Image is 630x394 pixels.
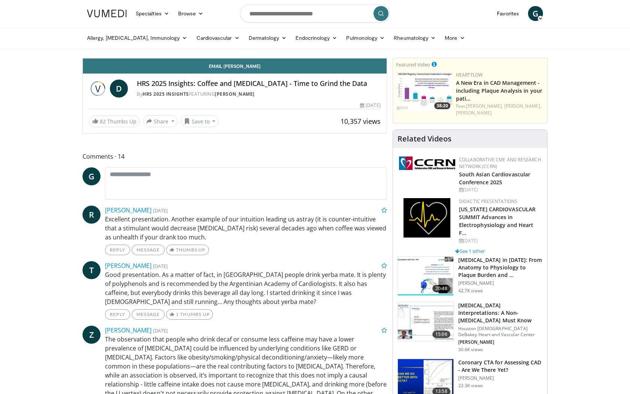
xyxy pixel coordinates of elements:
[82,326,100,344] a: Z
[458,326,543,338] p: Houston [DEMOGRAPHIC_DATA] DeBakey Heart and Vascular Center
[455,248,485,254] a: See 1 other
[110,80,128,98] a: D
[87,10,127,17] img: VuMedi Logo
[82,30,192,45] a: Allergy, [MEDICAL_DATA], Immunology
[459,206,536,236] a: [US_STATE] CARDIOVASCULAR SUMMIT Advances in Electrophysiology and Heart F…
[153,207,168,214] small: [DATE]
[153,327,168,334] small: [DATE]
[459,238,541,244] div: [DATE]
[105,206,151,214] a: [PERSON_NAME]
[456,103,544,116] div: Feat.
[82,261,100,279] a: T
[458,339,543,345] p: [PERSON_NAME]
[440,30,469,45] a: More
[176,311,179,317] span: 1
[291,30,342,45] a: Endocrinology
[83,59,387,74] a: Email [PERSON_NAME]
[137,80,381,88] h4: HRS 2025 Insights: Coffee and [MEDICAL_DATA] - Time to Grind the Data
[166,245,208,255] a: Thumbs Up
[105,262,151,270] a: [PERSON_NAME]
[398,302,453,341] img: 59f69555-d13b-4130-aa79-5b0c1d5eebbb.150x105_q85_crop-smart_upscale.jpg
[142,91,189,97] a: HRS 2025 Insights
[466,103,503,109] a: [PERSON_NAME],
[504,103,541,109] a: [PERSON_NAME],
[89,116,140,127] a: 82 Thumbs Up
[342,30,389,45] a: Pulmonology
[105,215,387,242] p: Excellent presentation. Another example of our intuition leading us astray (it is counter-intuiti...
[458,375,543,381] p: [PERSON_NAME]
[403,198,450,238] img: 1860aa7a-ba06-47e3-81a4-3dc728c2b4cf.png.150x105_q85_autocrop_double_scale_upscale_version-0.2.png
[397,302,543,353] a: 15:06 [MEDICAL_DATA] Interpretations: A Non-[MEDICAL_DATA] Must Know Houston [DEMOGRAPHIC_DATA] D...
[360,102,380,109] div: [DATE]
[396,72,452,111] a: 38:20
[397,256,543,296] a: 20:48 [MEDICAL_DATA] in [DATE]: From Anatomy to Physiology to Plaque Burden and … [PERSON_NAME] 4...
[132,309,165,320] a: Message
[432,331,450,338] span: 15:06
[131,6,174,21] a: Specialties
[458,347,483,353] p: 30.6K views
[132,245,165,255] a: Message
[105,326,151,334] a: [PERSON_NAME]
[215,91,255,97] a: [PERSON_NAME]
[82,152,387,161] span: Comments 14
[83,58,387,59] video-js: Video Player
[456,72,483,78] a: Heartflow
[105,245,130,255] a: Reply
[458,288,483,294] p: 42.7K views
[396,61,430,68] small: Featured Video
[458,280,543,286] p: [PERSON_NAME]
[244,30,291,45] a: Dermatology
[528,6,543,21] a: G
[240,5,390,23] input: Search topics, interventions
[166,309,213,320] a: 1 Thumbs Up
[458,256,543,279] h3: [MEDICAL_DATA] in [DATE]: From Anatomy to Physiology to Plaque Burden and …
[456,110,492,116] a: [PERSON_NAME]
[100,118,106,125] span: 82
[492,6,523,21] a: Favorites
[105,309,130,320] a: Reply
[181,115,219,127] button: Save to
[459,156,541,170] a: Collaborative CME and Research Network (CCRN)
[458,383,483,389] p: 22.3K views
[389,30,440,45] a: Rheumatology
[82,167,100,185] a: G
[432,285,450,292] span: 20:48
[340,117,381,126] span: 10,357 views
[459,198,541,205] div: Didactic Presentations
[143,115,178,127] button: Share
[153,263,168,269] small: [DATE]
[396,72,452,111] img: 738d0e2d-290f-4d89-8861-908fb8b721dc.150x105_q85_crop-smart_upscale.jpg
[398,257,453,296] img: 823da73b-7a00-425d-bb7f-45c8b03b10c3.150x105_q85_crop-smart_upscale.jpg
[174,6,208,21] a: Browse
[458,302,543,324] h3: [MEDICAL_DATA] Interpretations: A Non-[MEDICAL_DATA] Must Know
[397,134,451,143] h4: Related Videos
[456,79,542,102] a: A New Era in CAD Management - including Plaque Analysis in your pati…
[458,359,543,374] h3: Coronary CTA for Assessing CAD - Are We There Yet?
[459,171,531,186] a: South Asian Cardiovascular Conference 2025
[82,206,100,224] a: R
[459,186,541,193] div: [DATE]
[137,91,381,98] div: By FEATURING
[399,156,455,170] img: a04ee3ba-8487-4636-b0fb-5e8d268f3737.png.150x105_q85_autocrop_double_scale_upscale_version-0.2.png
[192,30,244,45] a: Cardiovascular
[434,102,450,109] span: 38:20
[105,270,387,306] p: Good presentation. As a matter of fact, in [GEOGRAPHIC_DATA] people drink yerba mate. It is plent...
[89,80,107,98] img: HRS 2025 Insights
